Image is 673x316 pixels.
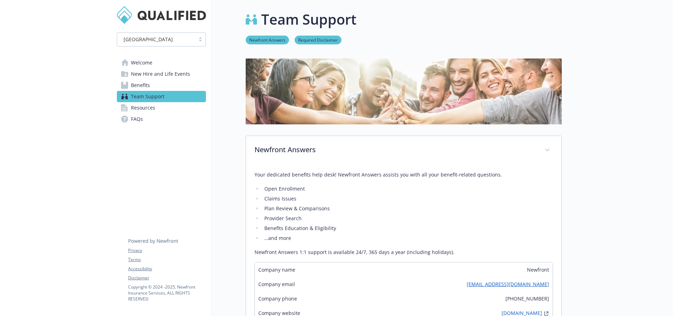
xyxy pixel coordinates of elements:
span: Welcome [131,57,152,68]
a: Welcome [117,57,206,68]
li: …and more [262,234,553,242]
span: Company email [258,280,295,288]
p: Newfront Answers [254,144,536,155]
a: Required Disclaimer [295,36,341,43]
a: Resources [117,102,206,113]
p: Newfront Answers 1:1 support is available 24/7, 365 days a year (including holidays). [254,248,553,256]
span: Resources [131,102,155,113]
p: Copyright © 2024 - 2025 , Newfront Insurance Services, ALL RIGHTS RESERVED [128,284,206,302]
a: Disclaimer [128,275,206,281]
a: Terms [128,256,206,263]
a: Newfront Answers [246,36,289,43]
span: Newfront [527,266,549,273]
a: FAQs [117,113,206,125]
span: Team Support [131,91,164,102]
span: [GEOGRAPHIC_DATA] [124,36,173,43]
span: Company name [258,266,295,273]
a: New Hire and Life Events [117,68,206,80]
a: Benefits [117,80,206,91]
li: Benefits Education & Eligibility [262,224,553,233]
a: Accessibility [128,266,206,272]
img: team support page banner [246,58,562,124]
span: [GEOGRAPHIC_DATA] [121,36,191,43]
h1: Team Support [261,9,357,30]
span: FAQs [131,113,143,125]
a: Privacy [128,247,206,254]
div: Newfront Answers [246,136,561,165]
li: Plan Review & Comparisons [262,204,553,213]
li: Claims Issues [262,194,553,203]
span: Company phone [258,295,297,302]
span: Benefits [131,80,150,91]
li: Open Enrollment [262,185,553,193]
span: [PHONE_NUMBER] [505,295,549,302]
a: [EMAIL_ADDRESS][DOMAIN_NAME] [467,280,549,288]
span: New Hire and Life Events [131,68,190,80]
a: Team Support [117,91,206,102]
p: Your dedicated benefits help desk! Newfront Answers assists you with all your benefit-related que... [254,171,553,179]
li: Provider Search [262,214,553,223]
